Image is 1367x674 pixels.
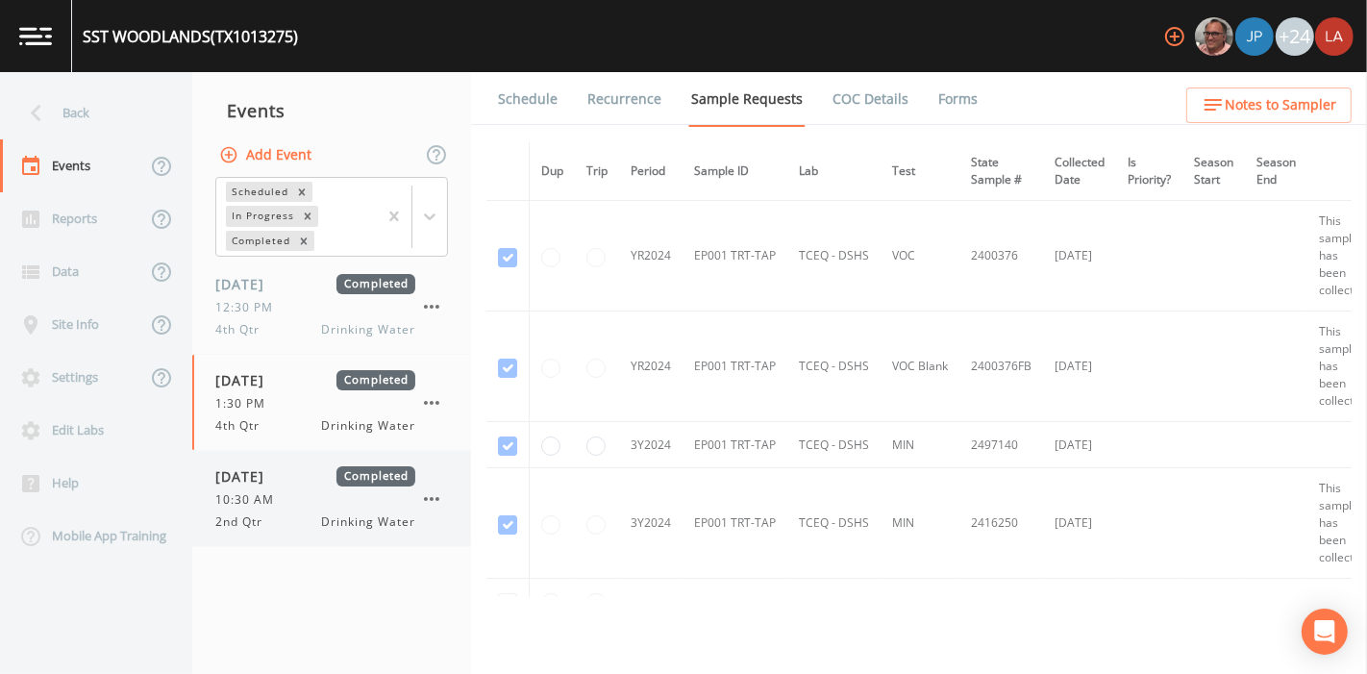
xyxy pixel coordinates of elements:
span: [DATE] [215,370,278,390]
td: MIN [881,468,959,579]
div: Scheduled [226,182,291,202]
a: Sample Requests [688,72,806,127]
td: LCRA TCEQ [787,579,881,625]
span: [DATE] [215,466,278,487]
img: 41241ef155101aa6d92a04480b0d0000 [1235,17,1274,56]
div: Joshua gere Paul [1234,17,1275,56]
div: Events [192,87,471,135]
span: Drinking Water [322,513,415,531]
th: Lab [787,142,881,201]
th: Season Start [1182,142,1245,201]
td: 3Y2024 [619,468,683,579]
img: logo [19,27,52,45]
td: TCEQ - DSHS [787,422,881,468]
td: [DATE] [1043,468,1116,579]
td: EP001 TRT-TAP [683,422,787,468]
td: 2497140 [959,422,1043,468]
a: [DATE]Completed10:30 AM2nd QtrDrinking Water [192,451,471,547]
span: Drinking Water [322,321,415,338]
div: +24 [1276,17,1314,56]
div: Completed [226,231,293,251]
td: EP001 TRT-TAP [683,312,787,422]
th: Dup [530,142,576,201]
td: 3Y2024 [619,422,683,468]
a: Forms [935,72,981,126]
td: 2416250 [959,468,1043,579]
td: TCEQ - DSHS [787,312,881,422]
td: [DATE] [1043,422,1116,468]
a: [DATE]Completed12:30 PM4th QtrDrinking Water [192,259,471,355]
th: State Sample # [959,142,1043,201]
a: [DATE]Completed1:30 PM4th QtrDrinking Water [192,355,471,451]
span: Drinking Water [322,417,415,435]
th: Trip [575,142,619,201]
td: [DATE] [1043,312,1116,422]
div: Mike Franklin [1194,17,1234,56]
span: Completed [336,274,415,294]
td: EP001 TRT-TAP [683,468,787,579]
td: TCEQ - DSHS [787,468,881,579]
span: 12:30 PM [215,299,285,316]
img: e2d790fa78825a4bb76dcb6ab311d44c [1195,17,1233,56]
div: Remove In Progress [297,206,318,226]
th: Period [619,142,683,201]
button: Notes to Sampler [1186,87,1352,123]
td: YR2024 [619,312,683,422]
td: YR2024 [619,201,683,312]
span: Notes to Sampler [1225,93,1336,117]
td: EP001 TRT-TAP [683,579,787,625]
th: Sample ID [683,142,787,201]
td: 2400376FB [959,312,1043,422]
td: VOC Blank [881,312,959,422]
td: EP001 TRT-TAP [683,201,787,312]
td: 2581874 [959,579,1043,625]
span: 4th Qtr [215,321,271,338]
div: Remove Scheduled [291,182,312,202]
th: Season End [1245,142,1307,201]
td: 533 [881,579,959,625]
th: Collected Date [1043,142,1116,201]
div: Open Intercom Messenger [1302,609,1348,655]
span: 4th Qtr [215,417,271,435]
span: Completed [336,370,415,390]
button: Add Event [215,137,319,173]
span: [DATE] [215,274,278,294]
a: COC Details [830,72,911,126]
span: Completed [336,466,415,487]
td: YR2025 [619,579,683,625]
th: Test [881,142,959,201]
td: 2400376 [959,201,1043,312]
a: Recurrence [584,72,664,126]
span: 10:30 AM [215,491,286,509]
td: MIN [881,422,959,468]
a: Schedule [495,72,560,126]
td: VOC [881,201,959,312]
div: Remove Completed [293,231,314,251]
td: [DATE] [1043,201,1116,312]
img: cf6e799eed601856facf0d2563d1856d [1315,17,1354,56]
th: Is Priority? [1116,142,1182,201]
span: 1:30 PM [215,395,277,412]
span: 2nd Qtr [215,513,274,531]
td: TCEQ - DSHS [787,201,881,312]
div: In Progress [226,206,297,226]
div: SST WOODLANDS (TX1013275) [83,25,298,48]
